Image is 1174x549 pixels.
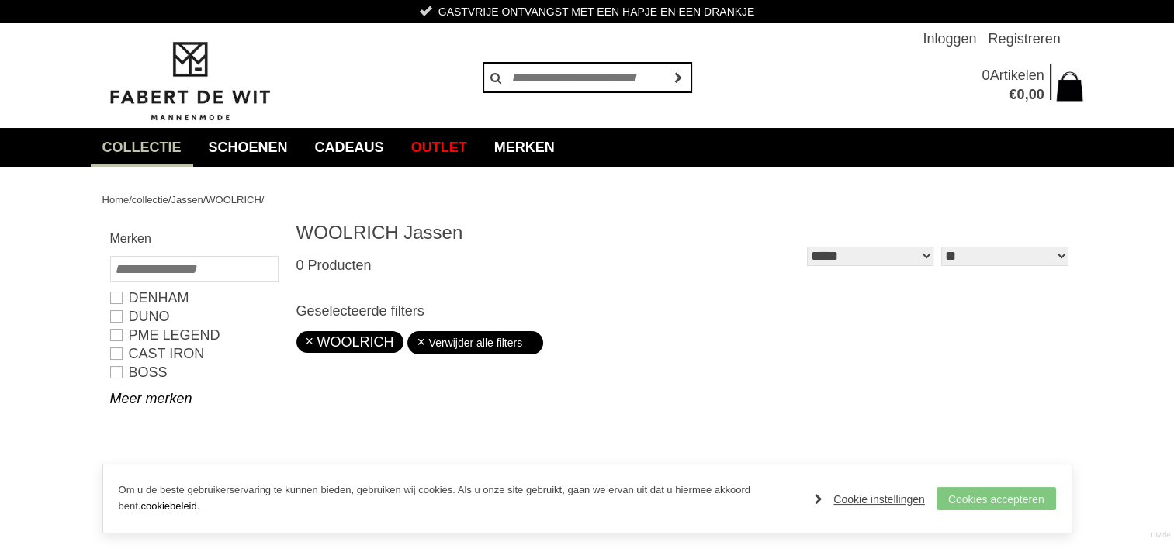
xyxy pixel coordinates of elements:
a: Duno [110,307,277,326]
a: Cadeaus [303,128,396,167]
span: 0 Producten [296,257,372,273]
a: Jassen [171,194,203,205]
img: Fabert de Wit [102,40,277,123]
span: 00 [1028,87,1044,102]
a: Meer merken [110,389,277,408]
h1: WOOLRICH Jassen [296,221,684,244]
a: PME LEGEND [110,326,277,344]
p: Om u de beste gebruikerservaring te kunnen bieden, gebruiken wij cookies. Als u onze site gebruik... [119,482,800,515]
a: collectie [91,128,193,167]
a: Inloggen [923,23,976,54]
a: Outlet [400,128,479,167]
span: € [1009,87,1016,102]
a: Cookies accepteren [937,487,1056,510]
a: Merken [483,128,566,167]
a: Home [102,194,130,205]
a: Cookie instellingen [815,488,925,511]
span: / [168,194,171,205]
a: WOOLRICH [206,194,261,205]
span: / [129,194,132,205]
span: , [1024,87,1028,102]
a: cookiebeleid [140,500,196,512]
a: Divide [1151,526,1170,545]
a: Schoenen [197,128,300,167]
h2: Merken [110,229,277,248]
a: collectie [132,194,168,205]
span: / [261,194,265,205]
a: Verwijder alle filters [417,331,535,354]
span: 0 [982,67,989,83]
span: Artikelen [989,67,1044,83]
a: WOOLRICH [306,334,394,350]
span: 0 [1016,87,1024,102]
a: DENHAM [110,288,277,307]
h3: Geselecteerde filters [296,302,1072,319]
a: CAST IRON [110,344,277,363]
a: BOSS [110,363,277,382]
span: / [203,194,206,205]
a: Registreren [988,23,1060,54]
